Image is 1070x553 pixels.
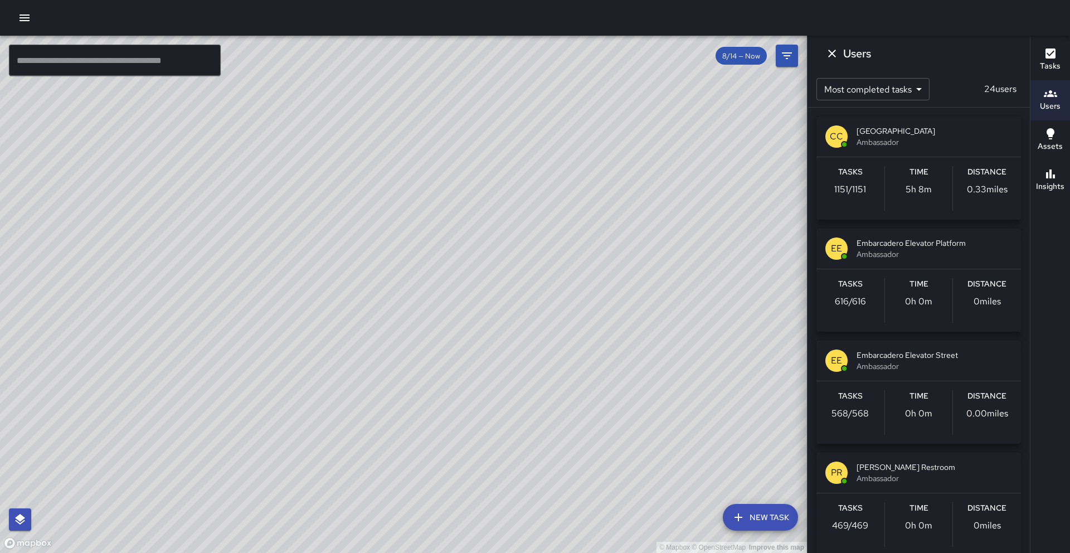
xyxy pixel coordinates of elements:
p: 0h 0m [905,295,932,308]
button: Dismiss [821,42,843,65]
h6: Users [1040,100,1061,113]
button: Filters [776,45,798,67]
span: Ambassador [857,473,1012,484]
button: EEEmbarcadero Elevator PlatformAmbassadorTasks616/616Time0h 0mDistance0miles [816,229,1021,332]
p: 0 miles [974,519,1001,532]
span: [GEOGRAPHIC_DATA] [857,125,1012,137]
p: 0 miles [974,295,1001,308]
h6: Time [909,278,928,290]
h6: Time [909,166,928,178]
h6: Time [909,502,928,515]
button: EEEmbarcadero Elevator StreetAmbassadorTasks568/568Time0h 0mDistance0.00miles [816,341,1021,444]
h6: Tasks [838,166,863,178]
span: Ambassador [857,249,1012,260]
p: 1151 / 1151 [834,183,866,196]
p: PR [831,466,842,479]
h6: Tasks [838,278,863,290]
h6: Distance [967,390,1006,402]
h6: Insights [1036,181,1064,193]
button: Users [1030,80,1070,120]
h6: Tasks [838,502,863,515]
span: [PERSON_NAME] Restroom [857,462,1012,473]
button: Assets [1030,120,1070,161]
h6: Users [843,45,871,62]
h6: Distance [967,502,1006,515]
h6: Tasks [838,390,863,402]
h6: Distance [967,278,1006,290]
button: Tasks [1030,40,1070,80]
p: 0h 0m [905,519,932,532]
p: 5h 8m [906,183,932,196]
h6: Tasks [1040,60,1061,72]
p: 0.00 miles [966,407,1008,420]
p: 24 users [980,83,1021,96]
span: Ambassador [857,137,1012,148]
p: 616 / 616 [835,295,866,308]
p: CC [830,130,843,143]
button: New Task [723,504,798,531]
div: Most completed tasks [816,78,930,100]
button: CC[GEOGRAPHIC_DATA]AmbassadorTasks1151/1151Time5h 8mDistance0.33miles [816,117,1021,220]
h6: Time [909,390,928,402]
h6: Assets [1038,140,1063,153]
h6: Distance [967,166,1006,178]
span: Ambassador [857,361,1012,372]
p: 568 / 568 [831,407,869,420]
p: 469 / 469 [832,519,868,532]
p: 0h 0m [905,407,932,420]
span: Embarcadero Elevator Street [857,350,1012,361]
span: Embarcadero Elevator Platform [857,237,1012,249]
button: Insights [1030,161,1070,201]
span: 8/14 — Now [716,51,767,61]
p: EE [831,242,842,255]
p: 0.33 miles [967,183,1008,196]
p: EE [831,354,842,367]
